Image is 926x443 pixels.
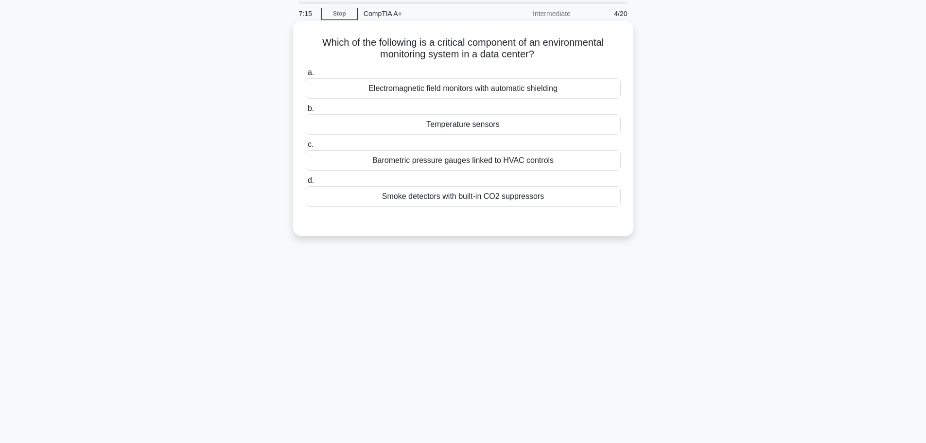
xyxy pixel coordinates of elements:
[306,150,621,171] div: Barometric pressure gauges linked to HVAC controls
[577,4,633,23] div: 4/20
[306,186,621,207] div: Smoke detectors with built-in CO2 suppressors
[308,176,314,184] span: d.
[308,104,314,112] span: b.
[306,78,621,99] div: Electromagnetic field monitors with automatic shielding
[358,4,491,23] div: CompTIA A+
[293,4,321,23] div: 7:15
[308,68,314,76] span: a.
[321,8,358,20] a: Stop
[305,36,622,61] h5: Which of the following is a critical component of an environmental monitoring system in a data ce...
[306,114,621,135] div: Temperature sensors
[491,4,577,23] div: Intermediate
[308,140,314,148] span: c.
